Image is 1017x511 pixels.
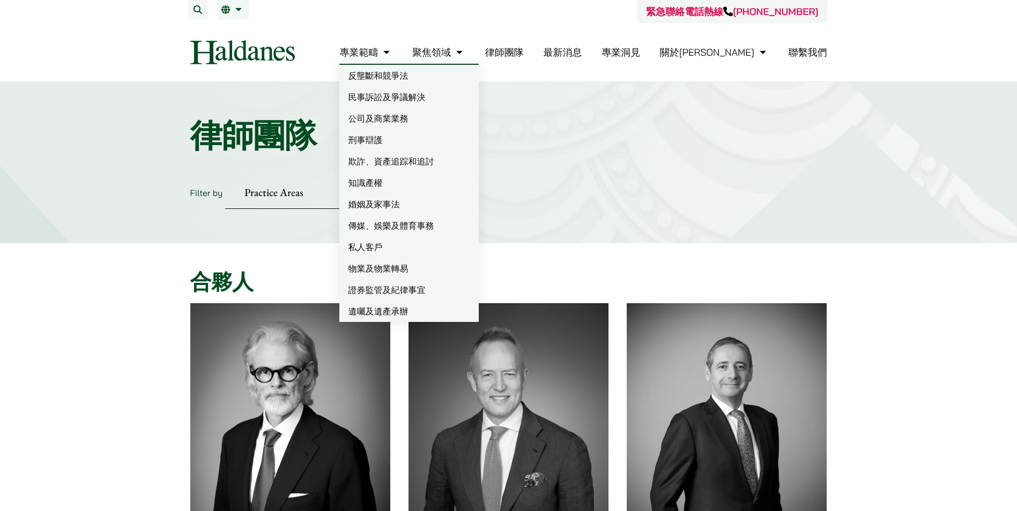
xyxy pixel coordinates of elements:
a: 關於何敦 [660,46,769,58]
img: Logo of Haldanes [190,40,295,64]
a: 知識產權 [339,172,479,193]
a: 傳媒、娛樂及體育事務 [339,215,479,236]
a: 私人客戶 [339,236,479,258]
a: 刑事辯護 [339,129,479,151]
label: Filter by [190,187,223,198]
a: 證券監管及紀律事宜 [339,279,479,300]
a: 聚焦領域 [412,46,465,58]
a: 專業洞見 [602,46,640,58]
a: 公司及商業業務 [339,108,479,129]
a: 繁 [221,5,244,14]
a: 律師團隊 [485,46,524,58]
a: 遺囑及遺產承辦 [339,300,479,322]
h2: 合夥人 [190,269,827,295]
a: 緊急聯絡電話熱線[PHONE_NUMBER] [646,5,818,18]
a: 物業及物業轉易 [339,258,479,279]
a: 聯繫我們 [789,46,827,58]
h1: 律師團隊 [190,116,827,155]
a: 欺詐、資產追踪和追討 [339,151,479,172]
a: 民事訴訟及爭議解決 [339,86,479,108]
a: 專業範疇 [339,46,392,58]
a: 反壟斷和競爭法 [339,65,479,86]
a: 最新消息 [543,46,582,58]
a: 婚姻及家事法 [339,193,479,215]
